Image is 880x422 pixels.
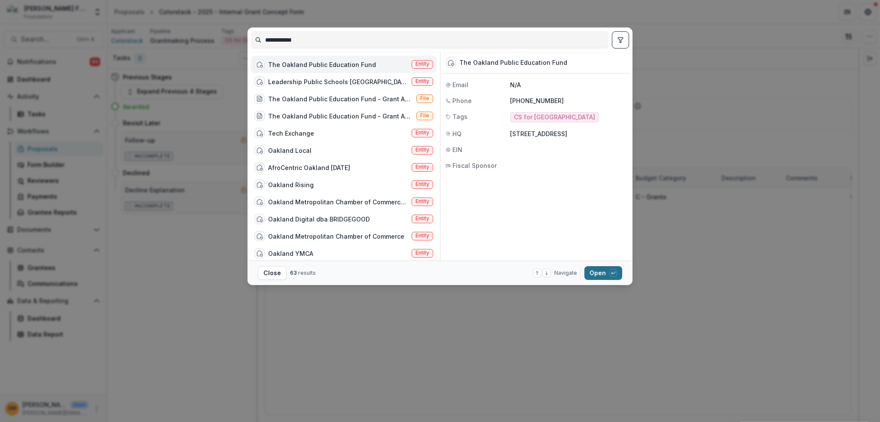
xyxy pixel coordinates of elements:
[416,233,429,239] span: Entity
[452,145,462,154] span: EIN
[416,61,429,67] span: Entity
[510,129,627,138] p: [STREET_ADDRESS]
[298,270,316,276] span: results
[268,146,312,155] div: Oakland Local
[268,112,413,121] div: The Oakland Public Education Fund - Grant Agreement - [DATE].pdf
[268,163,350,172] div: AfroCentric Oakland [DATE]
[510,80,627,89] p: N/A
[290,270,297,276] span: 63
[416,147,429,153] span: Entity
[416,130,429,136] span: Entity
[554,269,577,277] span: Navigate
[452,112,467,121] span: Tags
[420,95,429,101] span: File
[510,96,627,105] p: [PHONE_NUMBER]
[420,112,429,118] span: File
[514,114,595,121] span: CS for [GEOGRAPHIC_DATA]
[268,232,404,241] div: Oakland Metropolitan Chamber of Commerce
[268,129,314,138] div: Tech Exchange
[268,249,313,258] div: Oakland YMCA
[416,198,429,204] span: Entity
[258,266,287,280] button: Close
[612,31,629,49] button: toggle filters
[268,77,408,86] div: Leadership Public Schools [GEOGRAPHIC_DATA]
[452,129,461,138] span: HQ
[452,80,468,89] span: Email
[416,250,429,256] span: Entity
[452,96,472,105] span: Phone
[268,180,314,189] div: Oakland Rising
[268,60,376,69] div: The Oakland Public Education Fund
[416,78,429,84] span: Entity
[416,216,429,222] span: Entity
[268,197,408,206] div: Oakland Metropolitan Chamber of Commerce Foundation
[268,94,413,103] div: The Oakland Public Education Fund - Grant Agreement - [DATE].pdf
[416,164,429,170] span: Entity
[452,161,497,170] span: Fiscal Sponsor
[584,266,622,280] button: Open
[268,215,370,224] div: Oakland Digital dba BRIDGEGOOD
[416,181,429,187] span: Entity
[459,59,567,67] div: The Oakland Public Education Fund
